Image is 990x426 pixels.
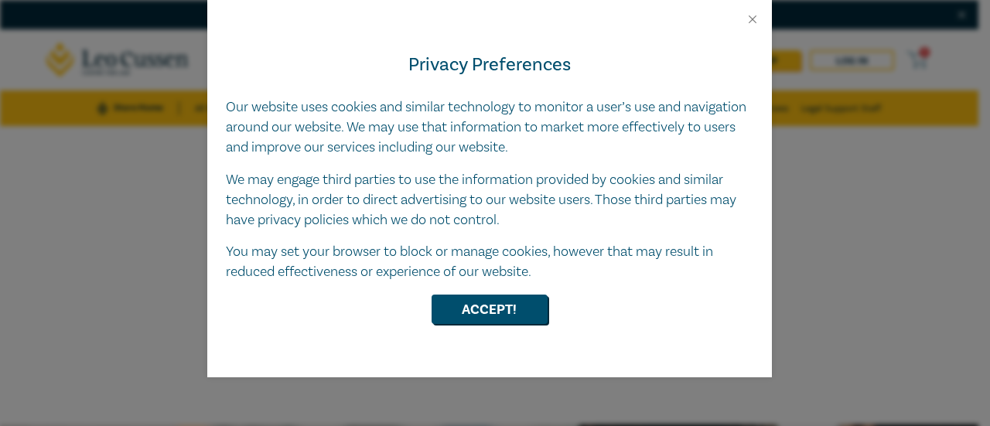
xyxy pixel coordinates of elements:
h4: Privacy Preferences [226,51,753,79]
button: Accept! [432,295,548,324]
p: Our website uses cookies and similar technology to monitor a user’s use and navigation around our... [226,97,753,158]
p: We may engage third parties to use the information provided by cookies and similar technology, in... [226,170,753,230]
button: Close [746,12,760,26]
p: You may set your browser to block or manage cookies, however that may result in reduced effective... [226,242,753,282]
